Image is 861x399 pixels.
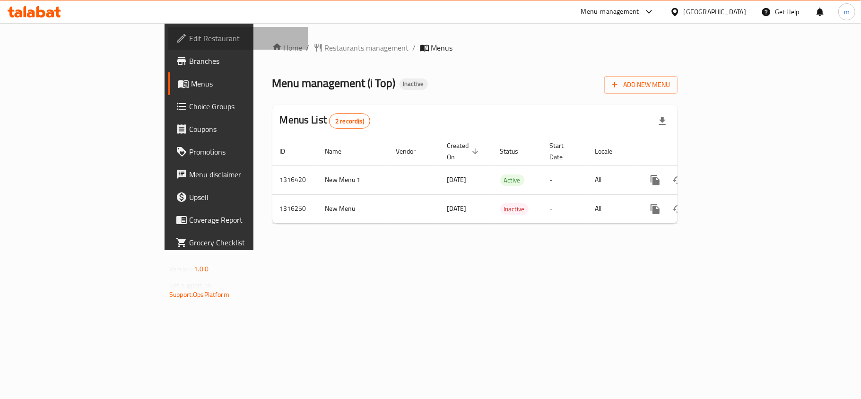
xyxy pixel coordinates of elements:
span: Locale [595,146,625,157]
button: Change Status [667,169,689,191]
span: Start Date [550,140,576,163]
h2: Menus List [280,113,370,129]
div: Inactive [500,203,529,215]
div: Export file [651,110,674,132]
span: Upsell [189,191,301,203]
span: Coupons [189,123,301,135]
span: Promotions [189,146,301,157]
a: Coupons [168,118,308,140]
td: All [588,165,636,194]
th: Actions [636,137,742,166]
span: Grocery Checklist [189,237,301,248]
div: Inactive [400,78,428,90]
td: All [588,194,636,223]
span: [DATE] [447,173,467,186]
button: more [644,169,667,191]
li: / [413,42,416,53]
span: Vendor [396,146,428,157]
span: Coverage Report [189,214,301,226]
span: Version: [169,263,192,275]
span: Name [325,146,354,157]
div: Menu-management [581,6,639,17]
span: [DATE] [447,202,467,215]
span: Restaurants management [325,42,409,53]
a: Grocery Checklist [168,231,308,254]
nav: breadcrumb [272,42,678,53]
span: Get support on: [169,279,213,291]
span: Menus [431,42,453,53]
table: enhanced table [272,137,742,224]
span: Inactive [500,204,529,215]
span: m [844,7,850,17]
span: Branches [189,55,301,67]
span: 1.0.0 [194,263,209,275]
button: more [644,198,667,220]
span: Inactive [400,80,428,88]
span: Menu management ( i Top ) [272,72,396,94]
a: Upsell [168,186,308,208]
span: Created On [447,140,481,163]
a: Edit Restaurant [168,27,308,50]
span: Active [500,175,524,186]
span: 2 record(s) [330,117,370,126]
span: Add New Menu [612,79,670,91]
span: ID [280,146,298,157]
td: - [542,165,588,194]
span: Menu disclaimer [189,169,301,180]
a: Coverage Report [168,208,308,231]
span: Edit Restaurant [189,33,301,44]
button: Add New Menu [604,76,678,94]
a: Branches [168,50,308,72]
a: Menus [168,72,308,95]
td: New Menu 1 [318,165,389,194]
div: Total records count [329,113,370,129]
a: Choice Groups [168,95,308,118]
div: [GEOGRAPHIC_DATA] [684,7,746,17]
button: Change Status [667,198,689,220]
a: Support.OpsPlatform [169,288,229,301]
a: Restaurants management [313,42,409,53]
a: Promotions [168,140,308,163]
span: Choice Groups [189,101,301,112]
a: Menu disclaimer [168,163,308,186]
td: New Menu [318,194,389,223]
td: - [542,194,588,223]
span: Menus [191,78,301,89]
span: Status [500,146,531,157]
